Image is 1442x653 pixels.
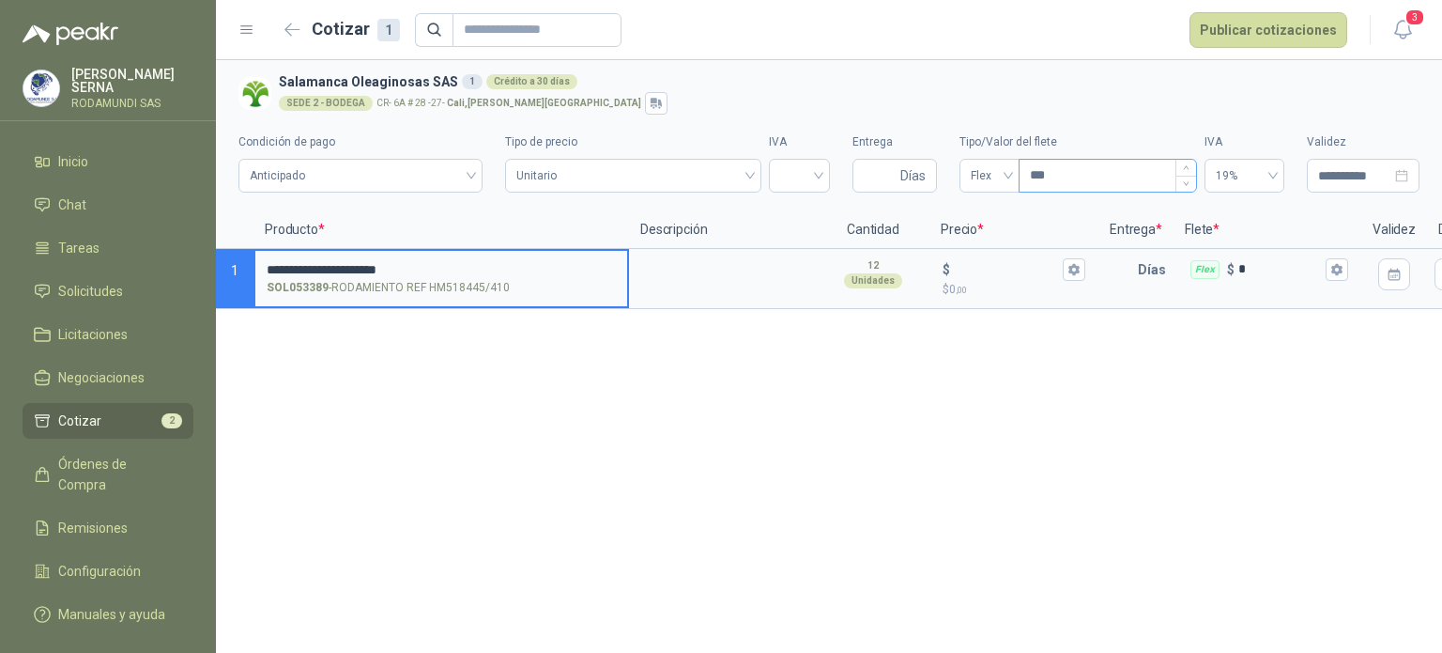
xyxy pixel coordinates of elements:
span: up [1183,164,1189,171]
span: Tareas [58,238,100,258]
p: Precio [929,211,1098,249]
span: 2 [161,413,182,428]
label: Tipo de precio [505,133,761,151]
div: SEDE 2 - BODEGA [279,96,373,111]
a: Licitaciones [23,317,193,352]
input: SOL053389-RODAMIENTO REF HM518445/410 [267,263,616,277]
input: Flex $ [1238,262,1322,276]
p: - RODAMIENTO REF HM518445/410 [267,279,510,297]
strong: Cali , [PERSON_NAME][GEOGRAPHIC_DATA] [447,98,641,108]
div: 1 [377,19,400,41]
label: Tipo/Valor del flete [959,133,1197,151]
p: Descripción [629,211,817,249]
label: Validez [1307,133,1419,151]
a: Órdenes de Compra [23,446,193,503]
div: Flex [1190,260,1220,279]
div: 1 [462,74,483,89]
p: Validez [1361,211,1427,249]
p: Días [1138,251,1174,288]
label: IVA [769,133,830,151]
span: Remisiones [58,518,128,538]
h3: Salamanca Oleaginosas SAS [279,71,1412,92]
span: Increase Value [1175,160,1196,176]
label: IVA [1204,133,1284,151]
p: Cantidad [817,211,929,249]
a: Manuales y ayuda [23,597,193,632]
span: 1 [231,263,238,278]
label: Entrega [852,133,937,151]
a: Negociaciones [23,360,193,396]
p: CR- 6A # 28 -27 - [376,99,641,108]
p: $ [943,281,1085,299]
span: Órdenes de Compra [58,454,176,495]
span: Manuales y ayuda [58,604,165,625]
p: Producto [253,211,629,249]
span: Anticipado [250,162,471,190]
p: RODAMUNDI SAS [71,98,193,109]
span: Licitaciones [58,324,128,345]
a: Cotizar2 [23,403,193,439]
img: Company Logo [238,77,271,110]
span: 3 [1404,8,1425,26]
p: $ [943,259,950,280]
a: Tareas [23,230,193,266]
img: Company Logo [23,70,59,106]
button: Publicar cotizaciones [1189,12,1347,48]
p: $ [1227,259,1235,280]
button: Flex $ [1326,258,1348,281]
span: Negociaciones [58,367,145,388]
span: Días [900,160,926,192]
span: Decrease Value [1175,176,1196,192]
span: Cotizar [58,411,101,431]
a: Remisiones [23,510,193,546]
button: $$0,00 [1063,258,1085,281]
span: Chat [58,194,86,215]
strong: SOL053389 [267,279,329,297]
input: $$0,00 [954,262,1059,276]
label: Condición de pago [238,133,483,151]
span: 0 [949,283,967,296]
h2: Cotizar [312,16,400,42]
p: Entrega [1098,211,1174,249]
span: Flex [971,162,1008,190]
a: Chat [23,187,193,223]
a: Configuración [23,553,193,589]
span: ,00 [956,285,967,295]
span: Inicio [58,151,88,172]
div: Unidades [844,273,902,288]
span: 19% [1216,162,1273,190]
p: [PERSON_NAME] SERNA [71,68,193,94]
div: Crédito a 30 días [486,74,577,89]
img: Logo peakr [23,23,118,45]
button: 3 [1386,13,1419,47]
span: down [1183,180,1189,187]
a: Inicio [23,144,193,179]
span: Unitario [516,162,750,190]
span: Solicitudes [58,281,123,302]
a: Solicitudes [23,273,193,309]
p: Flete [1174,211,1361,249]
p: 12 [867,258,879,273]
span: Configuración [58,561,141,582]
